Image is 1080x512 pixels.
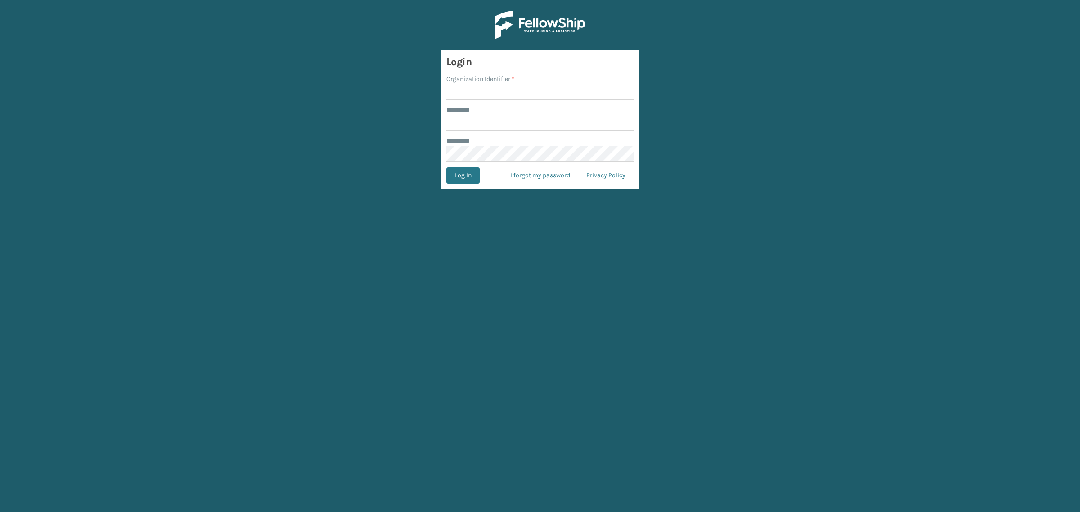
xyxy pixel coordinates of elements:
[446,167,480,184] button: Log In
[502,167,578,184] a: I forgot my password
[495,11,585,39] img: Logo
[578,167,634,184] a: Privacy Policy
[446,55,634,69] h3: Login
[446,74,514,84] label: Organization Identifier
